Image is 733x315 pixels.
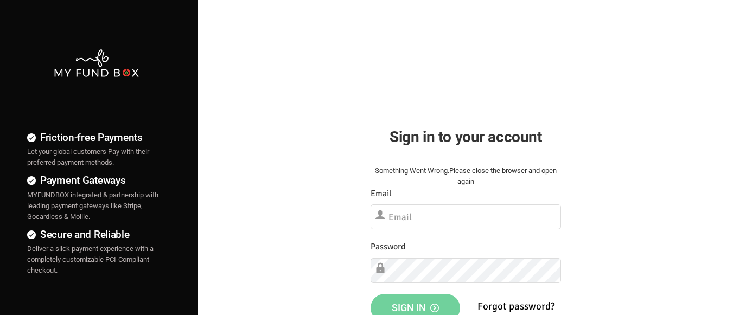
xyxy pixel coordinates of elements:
[27,130,165,145] h4: Friction-free Payments
[27,172,165,188] h4: Payment Gateways
[27,147,149,166] span: Let your global customers Pay with their preferred payment methods.
[371,204,561,229] input: Email
[477,300,554,313] a: Forgot password?
[371,165,561,187] div: Something Went Wrong.Please close the browser and open again
[371,240,405,254] label: Password
[392,302,439,313] span: Sign in
[371,187,392,201] label: Email
[53,48,140,78] img: mfbwhite.png
[371,125,561,149] h2: Sign in to your account
[27,191,158,221] span: MYFUNDBOX integrated & partnership with leading payment gateways like Stripe, Gocardless & Mollie.
[27,245,154,274] span: Deliver a slick payment experience with a completely customizable PCI-Compliant checkout.
[27,227,165,242] h4: Secure and Reliable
